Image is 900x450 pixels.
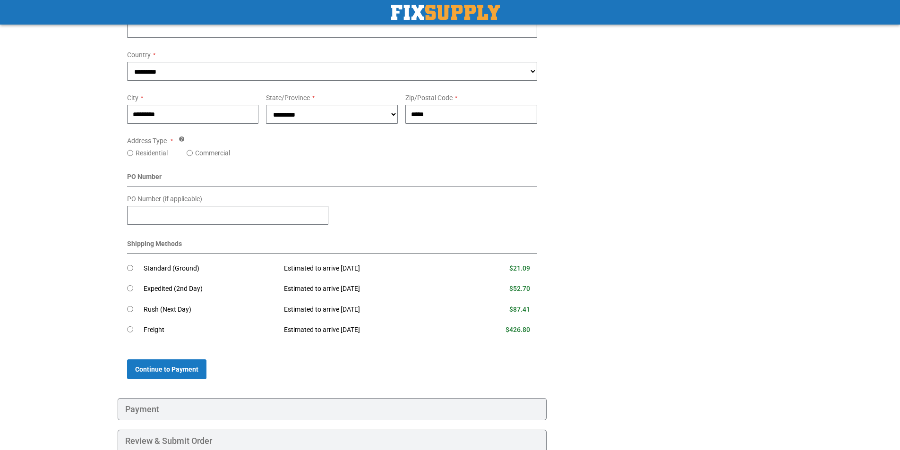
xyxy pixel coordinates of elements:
span: $52.70 [509,285,530,292]
span: Address Type [127,137,167,144]
td: Rush (Next Day) [144,299,277,320]
button: Continue to Payment [127,359,206,379]
span: PO Number (if applicable) [127,195,202,203]
a: store logo [391,5,500,20]
td: Freight [144,320,277,340]
td: Expedited (2nd Day) [144,279,277,299]
span: Zip/Postal Code [405,94,453,102]
span: City [127,94,138,102]
img: Fix Industrial Supply [391,5,500,20]
td: Estimated to arrive [DATE] [277,320,459,340]
div: Payment [118,398,547,421]
span: $87.41 [509,306,530,313]
td: Estimated to arrive [DATE] [277,258,459,279]
span: $426.80 [506,326,530,333]
div: PO Number [127,172,538,187]
span: State/Province [266,94,310,102]
td: Estimated to arrive [DATE] [277,279,459,299]
span: Continue to Payment [135,365,198,373]
label: Commercial [195,148,230,158]
label: Residential [136,148,168,158]
td: Estimated to arrive [DATE] [277,299,459,320]
td: Standard (Ground) [144,258,277,279]
span: $21.09 [509,264,530,272]
div: Shipping Methods [127,239,538,254]
span: Country [127,51,151,59]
